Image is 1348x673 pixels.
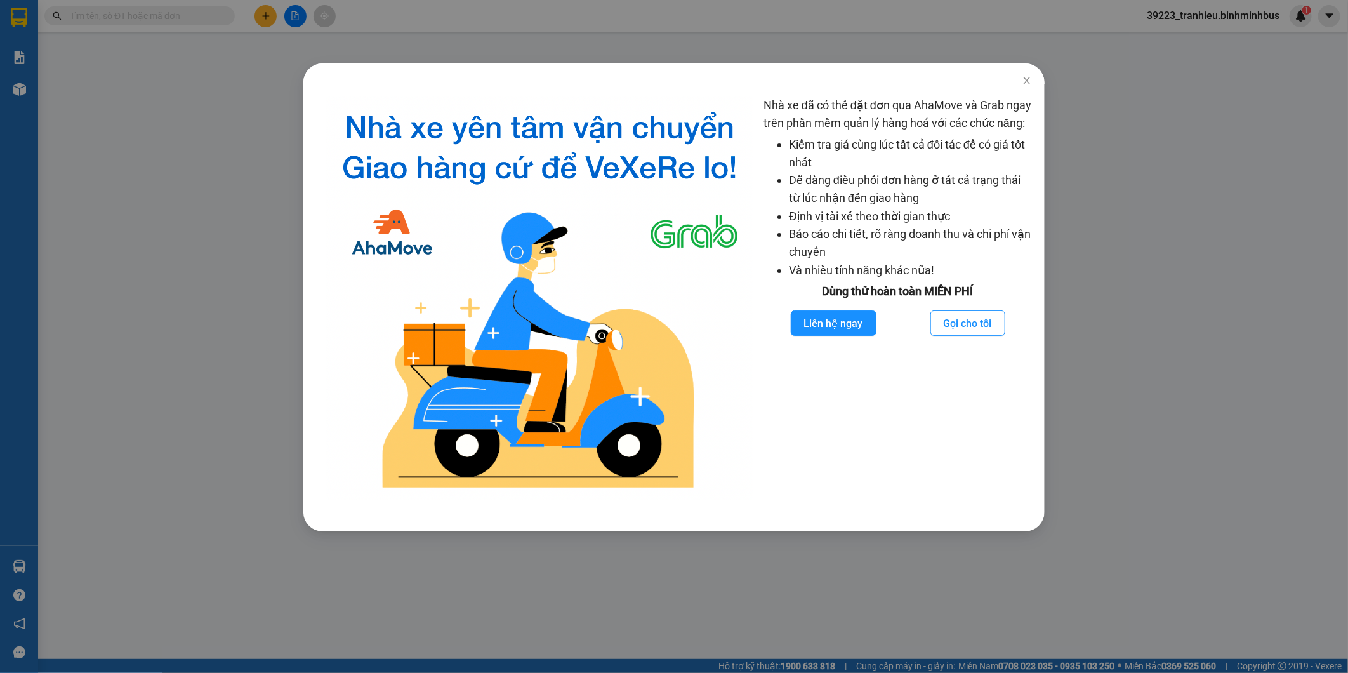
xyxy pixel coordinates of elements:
span: Liên hệ ngay [804,316,863,331]
img: logo [326,97,753,500]
button: Close [1009,63,1045,99]
div: Nhà xe đã có thể đặt đơn qua AhaMove và Grab ngay trên phần mềm quản lý hàng hoá với các chức năng: [763,97,1032,500]
li: Định vị tài xế theo thời gian thực [789,208,1032,225]
button: Gọi cho tôi [930,310,1005,336]
li: Và nhiều tính năng khác nữa! [789,262,1032,279]
div: Dùng thử hoàn toàn MIỄN PHÍ [763,283,1032,300]
span: Gọi cho tôi [944,316,992,331]
li: Kiểm tra giá cùng lúc tất cả đối tác để có giá tốt nhất [789,136,1032,172]
li: Báo cáo chi tiết, rõ ràng doanh thu và chi phí vận chuyển [789,225,1032,262]
button: Liên hệ ngay [791,310,876,336]
span: close [1022,76,1032,86]
li: Dễ dàng điều phối đơn hàng ở tất cả trạng thái từ lúc nhận đến giao hàng [789,171,1032,208]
